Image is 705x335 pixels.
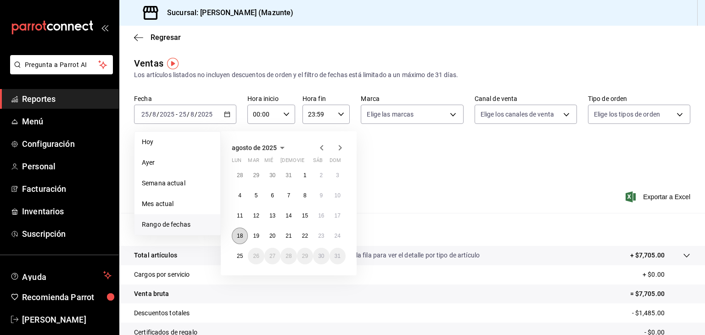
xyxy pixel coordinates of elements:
abbr: 5 de agosto de 2025 [255,192,258,199]
p: Cargos por servicio [134,270,190,279]
span: Facturación [22,183,112,195]
p: + $7,705.00 [630,251,665,260]
abbr: 15 de agosto de 2025 [302,212,308,219]
button: 22 de agosto de 2025 [297,228,313,244]
p: Total artículos [134,251,177,260]
button: 15 de agosto de 2025 [297,207,313,224]
button: Regresar [134,33,181,42]
p: Descuentos totales [134,308,190,318]
button: 31 de agosto de 2025 [330,248,346,264]
label: Hora fin [302,95,350,102]
button: 27 de agosto de 2025 [264,248,280,264]
button: agosto de 2025 [232,142,288,153]
button: 21 de agosto de 2025 [280,228,297,244]
abbr: 8 de agosto de 2025 [303,192,307,199]
span: / [195,111,197,118]
abbr: 28 de julio de 2025 [237,172,243,179]
button: 7 de agosto de 2025 [280,187,297,204]
span: Inventarios [22,205,112,218]
abbr: lunes [232,157,241,167]
abbr: 12 de agosto de 2025 [253,212,259,219]
img: Tooltip marker [167,58,179,69]
abbr: 2 de agosto de 2025 [319,172,323,179]
button: 2 de agosto de 2025 [313,167,329,184]
div: Ventas [134,56,163,70]
button: 29 de agosto de 2025 [297,248,313,264]
input: ---- [159,111,175,118]
span: Elige los tipos de orden [594,110,660,119]
span: Hoy [142,137,213,147]
span: Rango de fechas [142,220,213,229]
span: Ayer [142,158,213,167]
input: -- [141,111,149,118]
button: 8 de agosto de 2025 [297,187,313,204]
span: Elige las marcas [367,110,414,119]
span: / [187,111,190,118]
span: Regresar [151,33,181,42]
span: Ayuda [22,270,100,281]
label: Fecha [134,95,236,102]
span: Configuración [22,138,112,150]
button: 17 de agosto de 2025 [330,207,346,224]
button: 16 de agosto de 2025 [313,207,329,224]
button: 23 de agosto de 2025 [313,228,329,244]
button: 11 de agosto de 2025 [232,207,248,224]
input: ---- [197,111,213,118]
button: 6 de agosto de 2025 [264,187,280,204]
button: 28 de julio de 2025 [232,167,248,184]
button: 5 de agosto de 2025 [248,187,264,204]
a: Pregunta a Parrot AI [6,67,113,76]
p: - $1,485.00 [632,308,690,318]
button: 4 de agosto de 2025 [232,187,248,204]
span: / [157,111,159,118]
abbr: 16 de agosto de 2025 [318,212,324,219]
abbr: 13 de agosto de 2025 [269,212,275,219]
abbr: 1 de agosto de 2025 [303,172,307,179]
abbr: 22 de agosto de 2025 [302,233,308,239]
button: Exportar a Excel [627,191,690,202]
span: Pregunta a Parrot AI [25,60,99,70]
abbr: domingo [330,157,341,167]
abbr: 6 de agosto de 2025 [271,192,274,199]
input: -- [179,111,187,118]
button: 13 de agosto de 2025 [264,207,280,224]
button: 1 de agosto de 2025 [297,167,313,184]
button: 18 de agosto de 2025 [232,228,248,244]
button: 28 de agosto de 2025 [280,248,297,264]
abbr: 29 de agosto de 2025 [302,253,308,259]
label: Hora inicio [247,95,295,102]
p: Venta bruta [134,289,169,299]
p: Da clic en la fila para ver el detalle por tipo de artículo [327,251,480,260]
div: Los artículos listados no incluyen descuentos de orden y el filtro de fechas está limitado a un m... [134,70,690,80]
span: - [176,111,178,118]
abbr: miércoles [264,157,273,167]
abbr: jueves [280,157,335,167]
abbr: 9 de agosto de 2025 [319,192,323,199]
abbr: 18 de agosto de 2025 [237,233,243,239]
button: 29 de julio de 2025 [248,167,264,184]
button: 9 de agosto de 2025 [313,187,329,204]
button: 30 de agosto de 2025 [313,248,329,264]
span: Reportes [22,93,112,105]
abbr: 30 de agosto de 2025 [318,253,324,259]
p: Resumen [134,224,690,235]
abbr: 26 de agosto de 2025 [253,253,259,259]
h3: Sucursal: [PERSON_NAME] (Mazunte) [160,7,293,18]
abbr: 4 de agosto de 2025 [238,192,241,199]
p: = $7,705.00 [630,289,690,299]
span: Suscripción [22,228,112,240]
button: 25 de agosto de 2025 [232,248,248,264]
input: -- [152,111,157,118]
button: 30 de julio de 2025 [264,167,280,184]
abbr: 7 de agosto de 2025 [287,192,291,199]
label: Canal de venta [475,95,577,102]
span: Elige los canales de venta [481,110,554,119]
span: Recomienda Parrot [22,291,112,303]
button: 24 de agosto de 2025 [330,228,346,244]
abbr: 17 de agosto de 2025 [335,212,341,219]
button: 3 de agosto de 2025 [330,167,346,184]
button: Pregunta a Parrot AI [10,55,113,74]
span: agosto de 2025 [232,144,277,151]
